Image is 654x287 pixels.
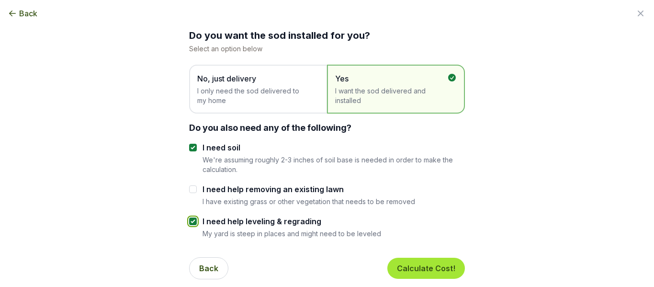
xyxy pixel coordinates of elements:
[203,155,465,174] p: We're assuming roughly 2-3 inches of soil base is needed in order to make the calculation.
[189,44,465,53] p: Select an option below
[197,86,309,105] span: I only need the sod delivered to my home
[19,8,37,19] span: Back
[189,121,465,134] div: Do you also need any of the following?
[189,29,465,42] h2: Do you want the sod installed for you?
[8,8,37,19] button: Back
[189,257,228,279] button: Back
[203,197,415,206] p: I have existing grass or other vegetation that needs to be removed
[203,142,465,153] label: I need soil
[335,73,447,84] span: Yes
[203,216,381,227] label: I need help leveling & regrading
[203,229,381,238] p: My yard is steep in places and might need to be leveled
[203,184,415,195] label: I need help removing an existing lawn
[335,86,447,105] span: I want the sod delivered and installed
[197,73,309,84] span: No, just delivery
[387,258,465,279] button: Calculate Cost!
